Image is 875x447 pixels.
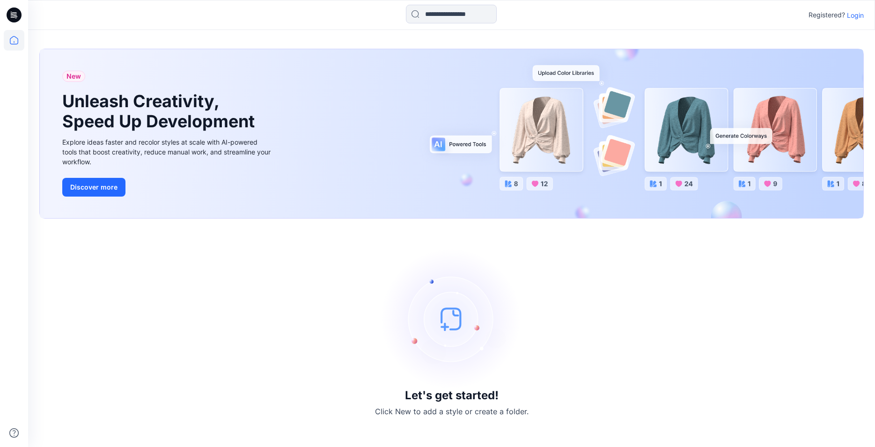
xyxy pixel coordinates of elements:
[847,10,864,20] p: Login
[405,389,499,402] h3: Let's get started!
[62,178,273,197] a: Discover more
[62,137,273,167] div: Explore ideas faster and recolor styles at scale with AI-powered tools that boost creativity, red...
[66,71,81,82] span: New
[62,91,259,132] h1: Unleash Creativity, Speed Up Development
[375,406,529,417] p: Click New to add a style or create a folder.
[809,9,845,21] p: Registered?
[382,249,522,389] img: empty-state-image.svg
[62,178,125,197] button: Discover more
